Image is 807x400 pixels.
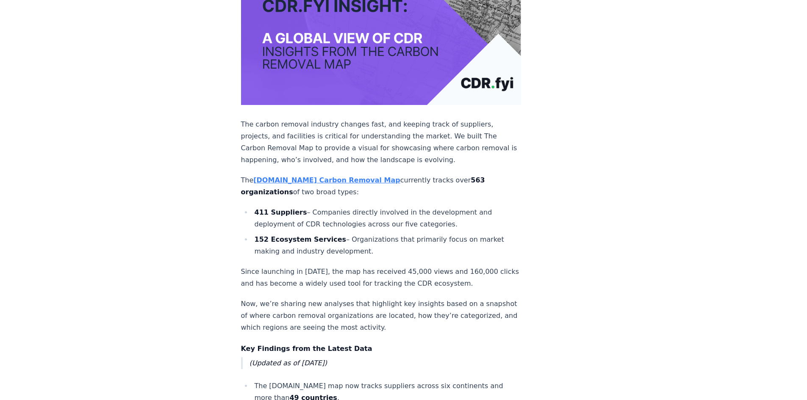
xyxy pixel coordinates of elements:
p: Now, we’re sharing new analyses that highlight key insights based on a snapshot of where carbon r... [241,298,521,334]
li: – Organizations that primarily focus on market making and industry development. [252,234,521,257]
li: – Companies directly involved in the development and deployment of CDR technologies across our fi... [252,207,521,230]
strong: Key Findings from the Latest Data [241,345,372,353]
p: The carbon removal industry changes fast, and keeping track of suppliers, projects, and facilitie... [241,119,521,166]
p: Since launching in [DATE], the map has received 45,000 views and 160,000 clicks and has become a ... [241,266,521,290]
strong: 152 Ecosystem Services [255,235,347,243]
p: The currently tracks over of two broad types: [241,174,521,198]
strong: 411 Suppliers [255,208,307,216]
em: (Updated as of [DATE]) [250,359,327,367]
a: [DOMAIN_NAME] Carbon Removal Map [253,176,400,184]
